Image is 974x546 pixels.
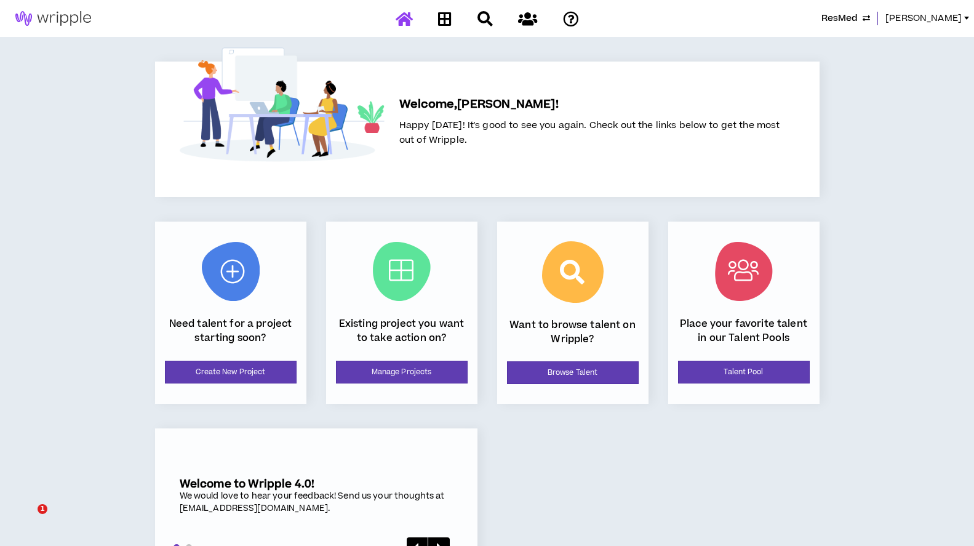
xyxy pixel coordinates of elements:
p: Existing project you want to take action on? [336,317,468,345]
p: Need talent for a project starting soon? [165,317,297,345]
img: New Project [202,242,260,301]
a: Manage Projects [336,361,468,383]
iframe: Intercom live chat [12,504,42,534]
a: Talent Pool [678,361,810,383]
span: ResMed [821,12,858,25]
img: Current Projects [373,242,431,301]
span: 1 [38,504,47,514]
p: Place your favorite talent in our Talent Pools [678,317,810,345]
span: Happy [DATE]! It's good to see you again. Check out the links below to get the most out of Wripple. [399,119,780,147]
p: Want to browse talent on Wripple? [507,318,639,346]
h5: Welcome, [PERSON_NAME] ! [399,96,780,113]
a: Browse Talent [507,361,639,384]
a: Create New Project [165,361,297,383]
span: [PERSON_NAME] [885,12,962,25]
div: We would love to hear your feedback! Send us your thoughts at [EMAIL_ADDRESS][DOMAIN_NAME]. [180,491,453,515]
img: Talent Pool [715,242,773,301]
button: ResMed [821,12,870,25]
h5: Welcome to Wripple 4.0! [180,478,453,491]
